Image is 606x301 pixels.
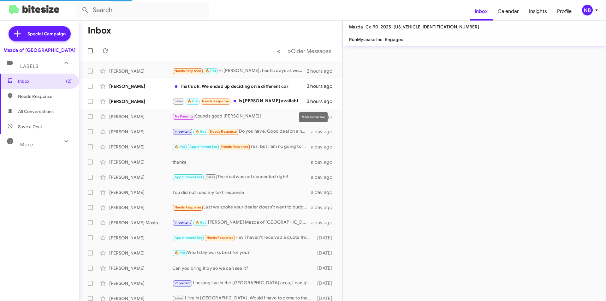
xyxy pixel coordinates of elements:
[172,143,311,150] div: Yes, but I am no going to do anything right now
[311,220,337,226] div: a day ago
[307,68,337,74] div: 2 hours ago
[552,2,577,21] a: Profile
[175,114,193,118] span: Try Pausing
[175,129,191,134] span: Important
[172,113,311,120] div: Sounds good [PERSON_NAME]!
[172,265,314,271] div: Can you bring it by so we can see it?
[109,129,172,135] div: [PERSON_NAME]
[314,280,337,286] div: [DATE]
[109,98,172,105] div: [PERSON_NAME]
[314,250,337,256] div: [DATE]
[66,78,72,84] span: (2)
[307,83,337,89] div: 3 hours ago
[175,99,183,103] span: Sales
[27,31,66,37] span: Special Campaign
[109,189,172,196] div: [PERSON_NAME]
[88,26,111,36] h1: Inbox
[206,236,233,240] span: Needs Response
[109,250,172,256] div: [PERSON_NAME]
[349,37,383,42] span: RunMyLease Inc
[9,26,71,41] a: Special Campaign
[175,236,202,240] span: Appointment Set
[195,129,206,134] span: 🔥 Hot
[172,234,314,241] div: Hey I haven't received a quote from you
[172,98,307,105] div: Is [PERSON_NAME] available for a test drive this afternoon?
[109,174,172,180] div: [PERSON_NAME]
[172,67,307,75] div: Hi [PERSON_NAME], hectic days at works, I missed some calls I believe. probably next week
[109,144,172,150] div: [PERSON_NAME]
[314,235,337,241] div: [DATE]
[365,24,378,30] span: Cx-90
[175,205,201,209] span: Needs Response
[195,220,206,225] span: 🔥 Hot
[577,5,599,15] button: NB
[311,189,337,196] div: a day ago
[18,123,42,130] span: Save a Deal
[175,220,191,225] span: Important
[109,265,172,271] div: [PERSON_NAME]
[175,251,185,255] span: 🔥 Hot
[187,99,198,103] span: 🔥 Hot
[202,99,229,103] span: Needs Response
[109,220,172,226] div: [PERSON_NAME] Mostacilla [PERSON_NAME]
[210,129,237,134] span: Needs Response
[311,174,337,180] div: a day ago
[175,296,183,300] span: Sales
[273,45,284,57] button: Previous
[205,69,216,73] span: 🔥 Hot
[109,204,172,211] div: [PERSON_NAME]
[470,2,493,21] a: Inbox
[172,204,311,211] div: Last we spoke your dealer doesn't want to budge from msrp.
[314,265,337,271] div: [DATE]
[277,47,280,55] span: «
[3,47,75,53] div: Mazda of [GEOGRAPHIC_DATA]
[172,280,314,287] div: I no long live in the [GEOGRAPHIC_DATA] area, I can give you the mileage and other facts if you n...
[189,145,217,149] span: Appointment Set
[288,47,291,55] span: »
[18,108,54,115] span: All Conversations
[307,98,337,105] div: 3 hours ago
[291,48,331,55] span: Older Messages
[109,113,172,120] div: [PERSON_NAME]
[311,129,337,135] div: a day ago
[109,280,172,286] div: [PERSON_NAME]
[172,249,314,256] div: What day works best for you?
[493,2,524,21] a: Calendar
[109,83,172,89] div: [PERSON_NAME]
[524,2,552,21] a: Insights
[18,93,72,99] span: Needs Response
[109,235,172,241] div: [PERSON_NAME]
[76,3,209,18] input: Search
[273,45,335,57] nav: Page navigation example
[172,219,311,226] div: [PERSON_NAME] Mazda of [GEOGRAPHIC_DATA] | [STREET_ADDRESS]
[109,68,172,74] div: [PERSON_NAME]
[18,78,72,84] span: Inbox
[349,24,363,30] span: Mazda
[221,145,248,149] span: Needs Response
[394,24,479,30] span: [US_VEHICLE_IDENTIFICATION_NUMBER]
[299,112,328,122] div: Mark as Inactive
[172,128,311,135] div: Do you have. Good deal on a new mz5?
[109,159,172,165] div: [PERSON_NAME]
[311,144,337,150] div: a day ago
[284,45,335,57] button: Next
[175,69,201,73] span: Needs Response
[175,175,202,179] span: Appointment Set
[311,159,337,165] div: a day ago
[20,142,33,147] span: More
[381,24,391,30] span: 2025
[175,145,185,149] span: 🔥 Hot
[385,37,404,42] span: Engaged
[206,175,215,179] span: Sales
[175,281,191,285] span: Important
[172,83,307,89] div: That's ok. We ended up deciding on a different car
[172,159,311,165] div: thanks
[582,5,593,15] div: NB
[172,173,311,181] div: The deal was not connected right!
[20,63,39,69] span: Labels
[172,189,311,196] div: You did not read my text response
